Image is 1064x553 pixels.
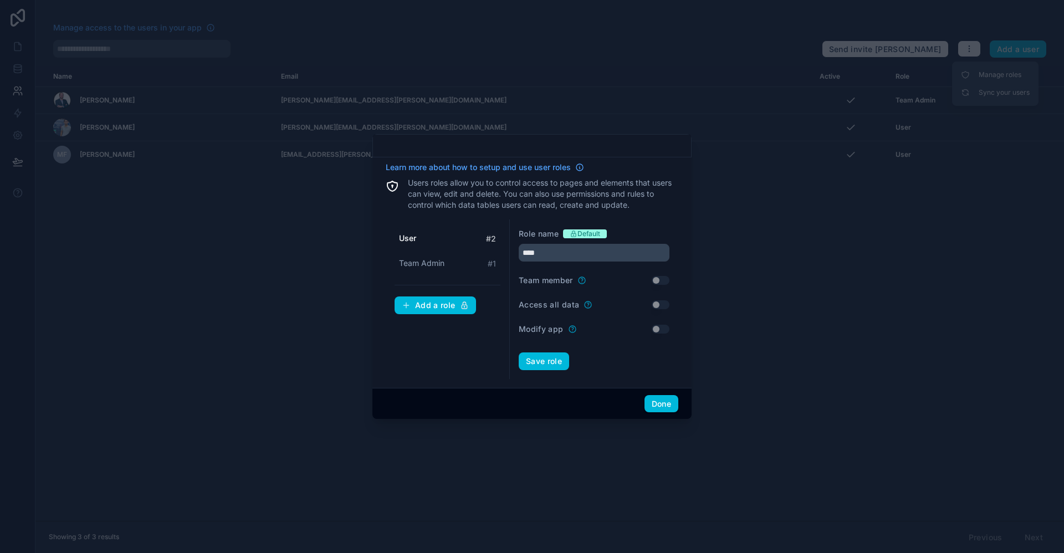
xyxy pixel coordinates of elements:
div: Add a role [402,300,469,310]
span: Default [577,229,600,238]
span: Learn more about how to setup and use user roles [386,162,571,173]
span: Team Admin [399,258,444,269]
button: Add a role [395,296,476,314]
button: Save role [519,352,569,370]
label: Modify app [519,324,564,335]
span: # 2 [486,233,496,244]
label: Role name [519,228,559,239]
a: Learn more about how to setup and use user roles [386,162,584,173]
span: # 1 [488,258,496,269]
span: User [399,233,416,244]
label: Team member [519,275,573,286]
p: Users roles allow you to control access to pages and elements that users can view, edit and delet... [408,177,678,211]
button: Done [644,395,678,413]
label: Access all data [519,299,579,310]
